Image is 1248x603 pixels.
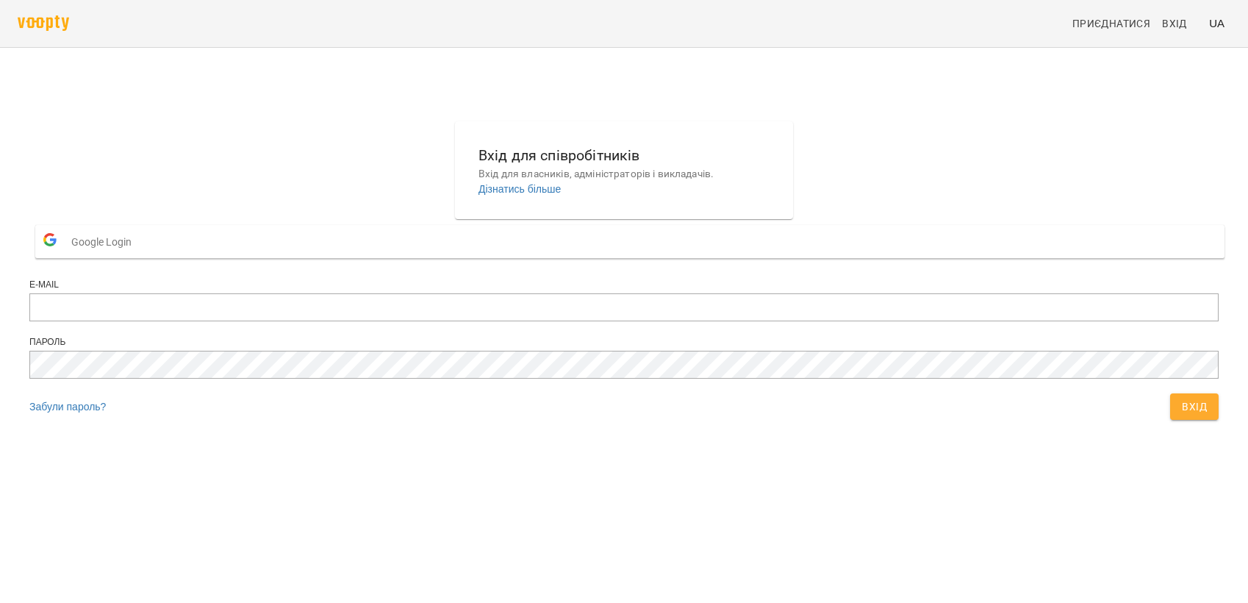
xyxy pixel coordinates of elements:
[478,183,561,195] a: Дізнатись більше
[29,279,1219,291] div: E-mail
[1209,15,1224,31] span: UA
[71,227,139,257] span: Google Login
[29,336,1219,349] div: Пароль
[1156,10,1203,37] a: Вхід
[18,15,69,31] img: voopty.png
[29,401,106,413] a: Забули пароль?
[35,225,1224,258] button: Google Login
[1182,398,1207,415] span: Вхід
[1162,15,1187,32] span: Вхід
[478,167,770,182] p: Вхід для власників, адміністраторів і викладачів.
[1066,10,1156,37] a: Приєднатися
[1072,15,1150,32] span: Приєднатися
[478,144,770,167] h6: Вхід для співробітників
[467,132,781,208] button: Вхід для співробітниківВхід для власників, адміністраторів і викладачів.Дізнатись більше
[1170,393,1219,420] button: Вхід
[1203,10,1230,37] button: UA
